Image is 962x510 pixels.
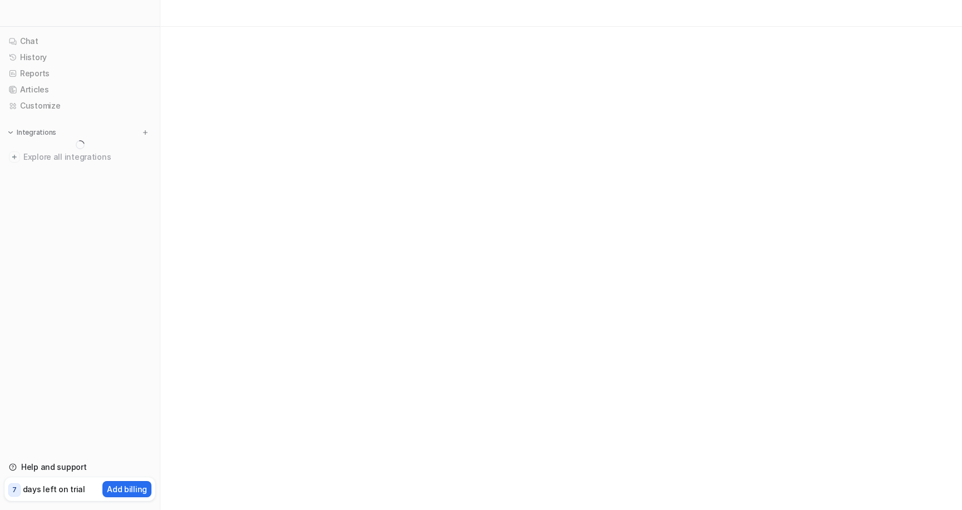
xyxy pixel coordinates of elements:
button: Integrations [4,127,60,138]
p: 7 [12,485,17,495]
img: explore all integrations [9,151,20,163]
a: Articles [4,82,155,97]
p: days left on trial [23,483,85,495]
a: History [4,50,155,65]
a: Chat [4,33,155,49]
span: Explore all integrations [23,148,151,166]
a: Customize [4,98,155,114]
a: Help and support [4,459,155,475]
button: Add billing [102,481,151,497]
a: Explore all integrations [4,149,155,165]
a: Reports [4,66,155,81]
img: expand menu [7,129,14,136]
img: menu_add.svg [141,129,149,136]
p: Integrations [17,128,56,137]
p: Add billing [107,483,147,495]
